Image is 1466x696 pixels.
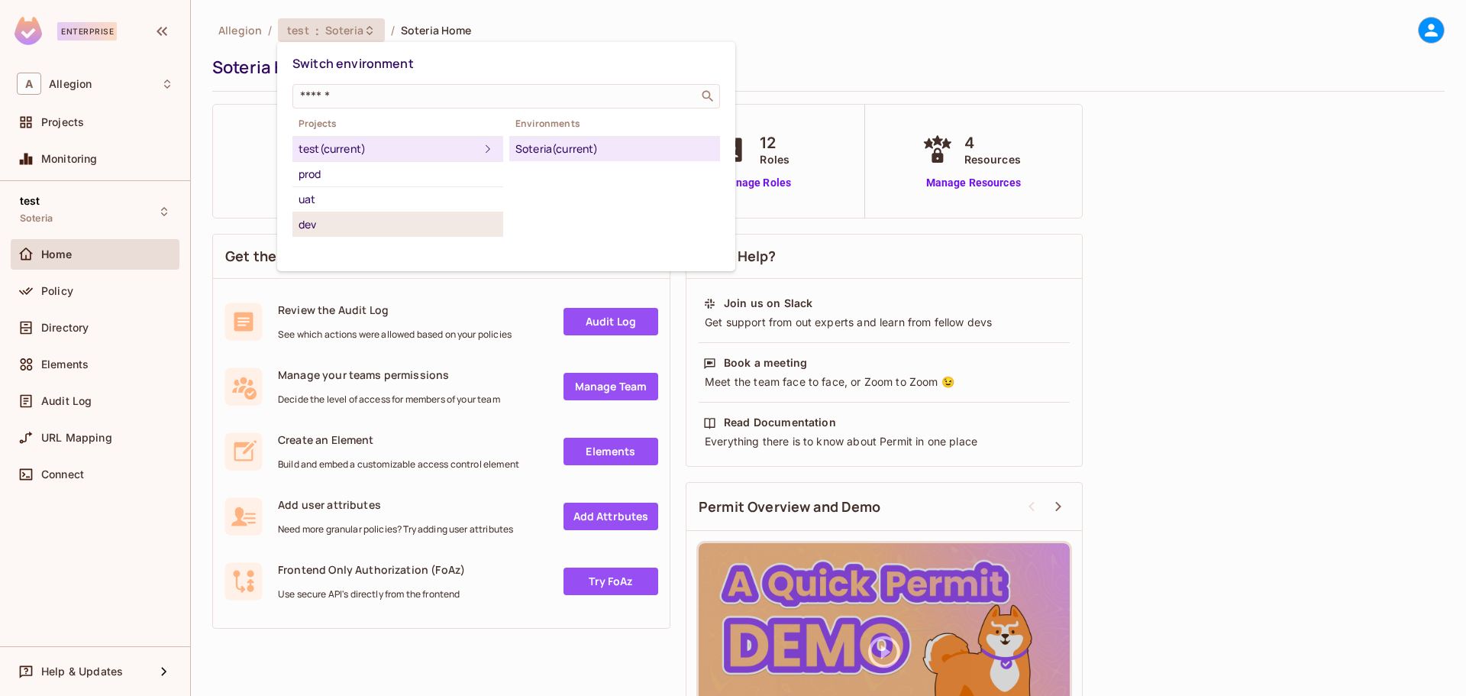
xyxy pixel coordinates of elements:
[299,165,497,183] div: prod
[515,140,714,158] div: Soteria (current)
[299,140,479,158] div: test (current)
[292,118,503,130] span: Projects
[509,118,720,130] span: Environments
[299,190,497,209] div: uat
[292,55,414,72] span: Switch environment
[299,215,497,234] div: dev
